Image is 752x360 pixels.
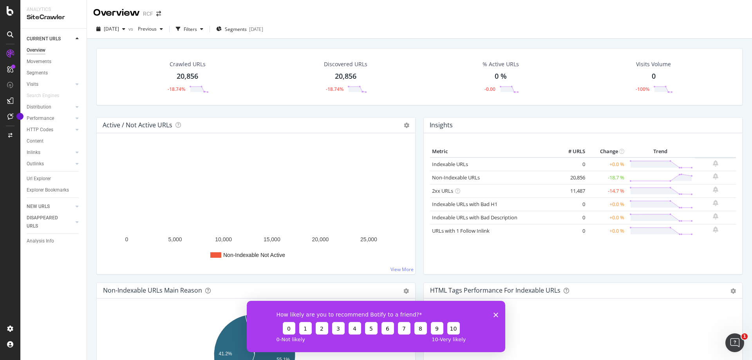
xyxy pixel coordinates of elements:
div: Performance [27,114,54,123]
div: Explorer Bookmarks [27,186,69,194]
div: 20,856 [177,71,198,81]
th: # URLS [556,146,587,157]
div: Crawled URLs [170,60,206,68]
text: 5,000 [168,236,182,242]
div: bell-plus [713,200,718,206]
div: SiteCrawler [27,13,80,22]
text: 10,000 [215,236,232,242]
div: bell-plus [713,186,718,193]
div: bell-plus [713,226,718,233]
a: Non-Indexable URLs [432,174,480,181]
div: Outlinks [27,160,44,168]
text: 20,000 [312,236,329,242]
div: Analytics [27,6,80,13]
a: View More [390,266,414,273]
div: NEW URLS [27,203,50,211]
td: 0 [556,211,587,224]
text: Non-Indexable Not Active [223,252,285,258]
div: arrow-right-arrow-left [156,11,161,16]
td: +0.0 % [587,211,626,224]
div: Distribution [27,103,51,111]
a: Explorer Bookmarks [27,186,81,194]
a: Url Explorer [27,175,81,183]
button: Previous [135,23,166,35]
a: Performance [27,114,73,123]
div: Search Engines [27,92,59,100]
a: Visits [27,80,73,89]
iframe: Enquête de Botify [247,301,505,352]
iframe: Intercom live chat [725,333,744,352]
div: Visits Volume [636,60,671,68]
svg: A chart. [103,146,406,268]
a: Indexable URLs with Bad H1 [432,201,497,208]
div: Segments [27,69,48,77]
div: [DATE] [249,26,263,33]
div: 20,856 [335,71,356,81]
td: 20,856 [556,171,587,184]
button: Filters [173,23,206,35]
div: Inlinks [27,148,40,157]
div: -18.74% [326,86,343,92]
td: 0 [556,224,587,237]
td: +0.0 % [587,197,626,211]
div: gear [730,288,736,294]
a: Search Engines [27,92,67,100]
div: 0 [652,71,656,81]
a: CURRENT URLS [27,35,73,43]
div: Non-Indexable URLs Main Reason [103,286,202,294]
div: % Active URLs [483,60,519,68]
td: 0 [556,157,587,171]
div: gear [403,288,409,294]
h4: Insights [430,120,453,130]
div: Movements [27,58,51,66]
span: vs [128,25,135,32]
td: 0 [556,197,587,211]
td: -14.7 % [587,184,626,197]
div: Visits [27,80,38,89]
text: 25,000 [360,236,377,242]
h4: Active / Not Active URLs [103,120,172,130]
span: 2025 Sep. 6th [104,25,119,32]
div: bell-plus [713,173,718,179]
td: 11,487 [556,184,587,197]
div: 0 % [495,71,507,81]
a: Content [27,137,81,145]
a: Overview [27,46,81,54]
div: bell-plus [713,160,718,166]
text: 0 [125,236,128,242]
a: Segments [27,69,81,77]
td: -18.7 % [587,171,626,184]
th: Change [587,146,626,157]
a: NEW URLS [27,203,73,211]
a: DISAPPEARED URLS [27,214,73,230]
div: Content [27,137,43,145]
a: Indexable URLs with Bad Description [432,214,517,221]
div: Overview [27,46,45,54]
a: Analysis Info [27,237,81,245]
td: +0.0 % [587,224,626,237]
a: Indexable URLs [432,161,468,168]
a: Inlinks [27,148,73,157]
span: 1 [741,333,748,340]
th: Trend [626,146,695,157]
div: CURRENT URLS [27,35,61,43]
div: -0.00 [484,86,495,92]
div: bell-plus [713,213,718,219]
div: Overview [93,6,140,20]
div: HTML Tags Performance for Indexable URLs [430,286,560,294]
